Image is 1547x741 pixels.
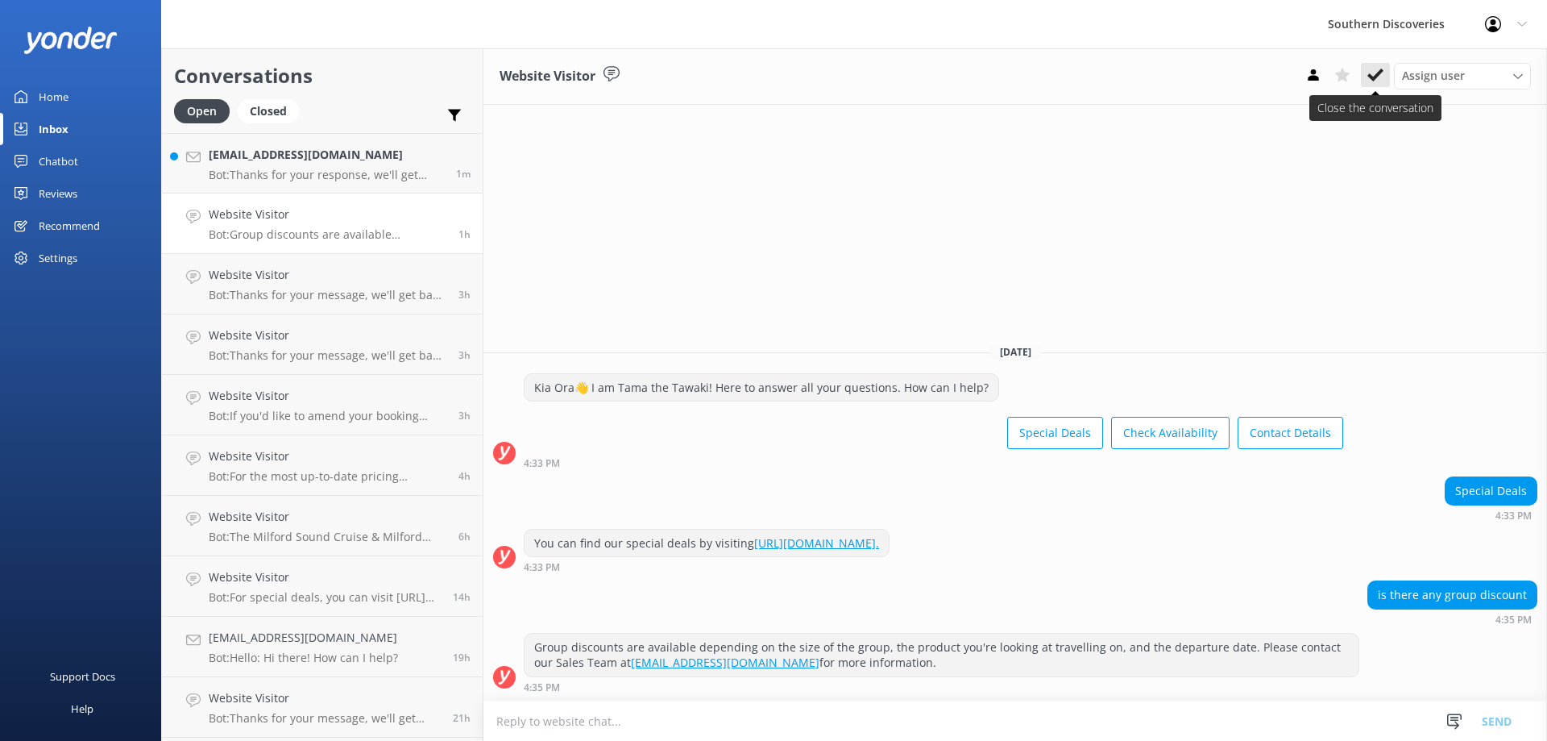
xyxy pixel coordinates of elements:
a: Website VisitorBot:For special deals, you can visit [URL][DOMAIN_NAME]. You can also book the Que... [162,556,483,617]
strong: 4:33 PM [1495,511,1532,521]
div: Help [71,693,93,725]
p: Bot: Thanks for your message, we'll get back to you as soon as we can. You're also welcome to kee... [209,348,446,363]
div: Chatbot [39,145,78,177]
span: 03:21am 11-Aug-2025 (UTC +12:00) Pacific/Auckland [453,590,471,604]
strong: 4:33 PM [524,459,560,468]
div: Settings [39,242,77,274]
span: 01:52pm 11-Aug-2025 (UTC +12:00) Pacific/Auckland [458,348,471,362]
a: Website VisitorBot:Thanks for your message, we'll get back to you as soon as we can. You're also ... [162,314,483,375]
span: 08:33pm 10-Aug-2025 (UTC +12:00) Pacific/Auckland [453,711,471,725]
h4: Website Visitor [209,448,446,465]
p: Bot: For the most up-to-date pricing information on the Milford Sound Coach & Nature Cruise, incl... [209,469,446,484]
div: Assign User [1394,63,1531,89]
a: [EMAIL_ADDRESS][DOMAIN_NAME]Bot:Thanks for your response, we'll get back to you as soon as we can... [162,133,483,194]
span: 05:41pm 11-Aug-2025 (UTC +12:00) Pacific/Auckland [456,167,471,181]
p: Bot: Group discounts are available depending on the size of the group, the product you're looking... [209,227,446,242]
h3: Website Visitor [500,66,595,87]
a: Open [174,102,238,119]
a: Website VisitorBot:For the most up-to-date pricing information on the Milford Sound Coach & Natur... [162,435,483,496]
a: Closed [238,102,307,119]
a: Website VisitorBot:Thanks for your message, we'll get back to you as soon as we can. You're also ... [162,254,483,314]
a: [URL][DOMAIN_NAME]. [754,535,879,551]
a: [EMAIL_ADDRESS][DOMAIN_NAME]Bot:Hello: Hi there! How can I help?19h [162,617,483,677]
div: Closed [238,99,299,123]
p: Bot: Thanks for your response, we'll get back to you as soon as we can during opening hours. [209,168,444,182]
div: is there any group discount [1368,581,1537,609]
h4: Website Visitor [209,689,441,707]
span: 09:47pm 10-Aug-2025 (UTC +12:00) Pacific/Auckland [453,651,471,664]
span: 04:35pm 11-Aug-2025 (UTC +12:00) Pacific/Auckland [458,227,471,241]
strong: 4:35 PM [524,683,560,693]
button: Check Availability [1111,417,1230,449]
div: Open [174,99,230,123]
span: 02:24pm 11-Aug-2025 (UTC +12:00) Pacific/Auckland [458,288,471,302]
div: 04:33pm 11-Aug-2025 (UTC +12:00) Pacific/Auckland [1445,510,1537,521]
div: Inbox [39,113,68,145]
button: Special Deals [1007,417,1103,449]
p: Bot: Thanks for your message, we'll get back to you as soon as we can. You're also welcome to kee... [209,711,441,726]
a: Website VisitorBot:The Milford Sound Cruise & Milford Track Day Walk package offers two options f... [162,496,483,556]
p: Bot: For special deals, you can visit [URL][DOMAIN_NAME]. You can also book the Queenstown Wine T... [209,590,441,605]
span: 01:08pm 11-Aug-2025 (UTC +12:00) Pacific/Auckland [458,469,471,483]
div: Support Docs [50,660,115,693]
h2: Conversations [174,60,471,91]
img: yonder-white-logo.png [24,27,117,53]
h4: Website Visitor [209,266,446,284]
h4: Website Visitor [209,327,446,344]
span: 11:13am 11-Aug-2025 (UTC +12:00) Pacific/Auckland [458,530,471,543]
h4: Website Visitor [209,568,441,586]
div: You can find our special deals by visiting [525,530,889,557]
div: Special Deals [1445,477,1537,505]
strong: 4:35 PM [1495,615,1532,625]
div: Recommend [39,210,100,242]
a: Website VisitorBot:Group discounts are available depending on the size of the group, the product ... [162,194,483,254]
div: Reviews [39,177,77,210]
a: [EMAIL_ADDRESS][DOMAIN_NAME] [631,655,819,670]
span: 01:48pm 11-Aug-2025 (UTC +12:00) Pacific/Auckland [458,409,471,423]
button: Contact Details [1238,417,1343,449]
div: 04:35pm 11-Aug-2025 (UTC +12:00) Pacific/Auckland [1367,614,1537,625]
p: Bot: Thanks for your message, we'll get back to you as soon as we can. You're also welcome to kee... [209,288,446,302]
p: Bot: The Milford Sound Cruise & Milford Track Day Walk package offers two options for the order o... [209,530,446,544]
h4: Website Visitor [209,508,446,526]
h4: [EMAIL_ADDRESS][DOMAIN_NAME] [209,146,444,164]
h4: [EMAIL_ADDRESS][DOMAIN_NAME] [209,629,398,647]
h4: Website Visitor [209,206,446,223]
a: Website VisitorBot:If you'd like to amend your booking itinerary, please contact our reservations... [162,375,483,435]
span: Assign user [1402,67,1465,85]
p: Bot: Hello: Hi there! How can I help? [209,651,398,665]
p: Bot: If you'd like to amend your booking itinerary, please contact our reservations team at [EMAI... [209,409,446,423]
div: 04:33pm 11-Aug-2025 (UTC +12:00) Pacific/Auckland [524,457,1343,468]
div: Group discounts are available depending on the size of the group, the product you're looking at t... [525,634,1358,676]
div: 04:35pm 11-Aug-2025 (UTC +12:00) Pacific/Auckland [524,681,1359,693]
a: Website VisitorBot:Thanks for your message, we'll get back to you as soon as we can. You're also ... [162,677,483,738]
span: [DATE] [990,345,1041,359]
h4: Website Visitor [209,387,446,405]
div: Home [39,81,68,113]
div: Kia Ora👋 I am Tama the Tawaki! Here to answer all your questions. How can I help? [525,374,998,402]
strong: 4:33 PM [524,563,560,572]
div: 04:33pm 11-Aug-2025 (UTC +12:00) Pacific/Auckland [524,561,890,572]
